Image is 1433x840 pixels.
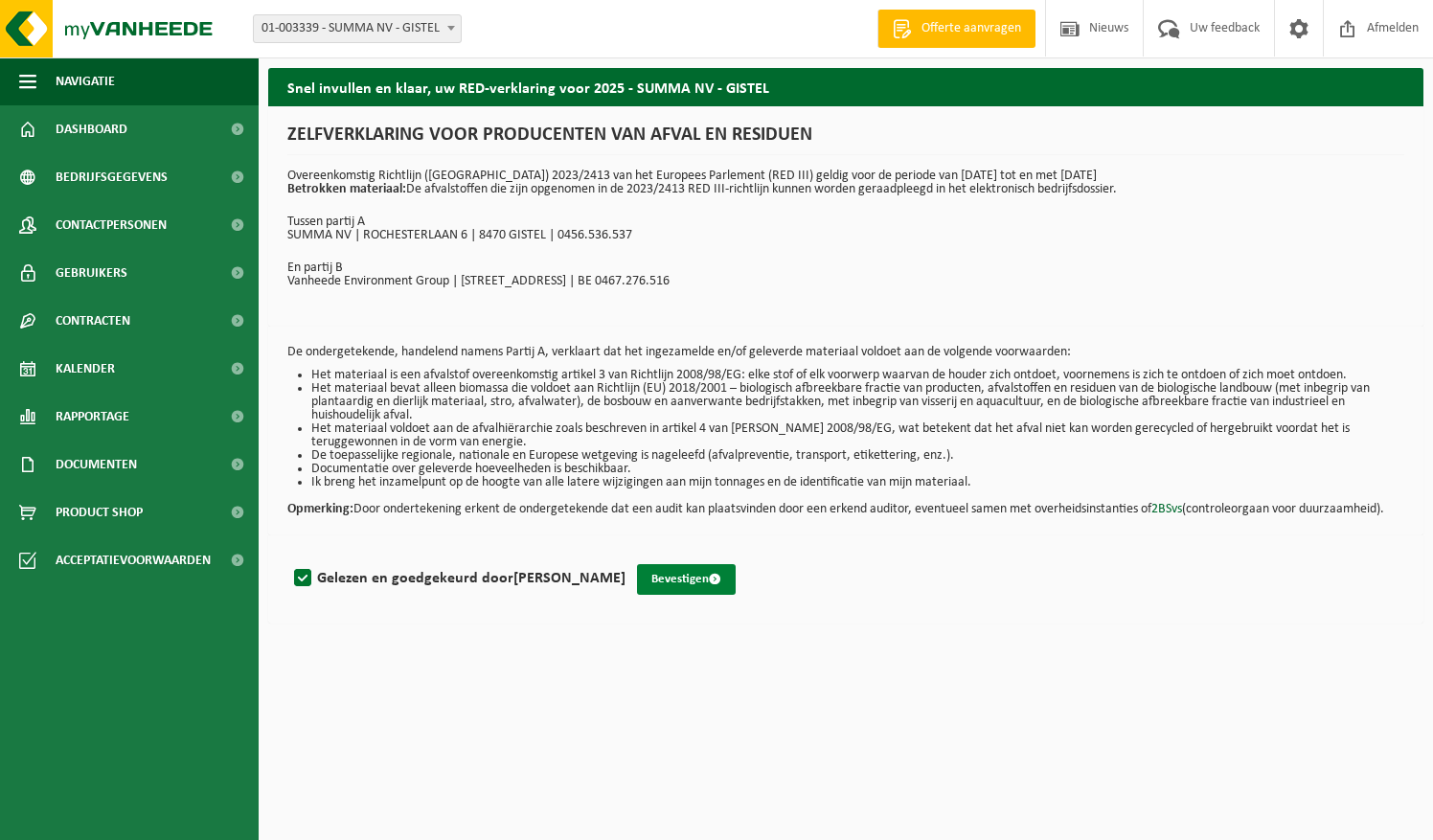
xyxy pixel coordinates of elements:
span: Product Shop [56,488,143,536]
span: Dashboard [56,105,127,153]
p: De ondergetekende, handelend namens Partij A, verklaart dat het ingezamelde en/of geleverde mater... [287,346,1404,359]
span: Contactpersonen [56,201,167,249]
li: Het materiaal voldoet aan de afvalhiërarchie zoals beschreven in artikel 4 van [PERSON_NAME] 2008... [311,422,1404,449]
p: Door ondertekening erkent de ondergetekende dat een audit kan plaatsvinden door een erkend audito... [287,489,1404,516]
span: 01-003339 - SUMMA NV - GISTEL [254,15,461,42]
li: De toepasselijke regionale, nationale en Europese wetgeving is nageleefd (afvalpreventie, transpo... [311,449,1404,463]
p: Tussen partij A [287,216,1404,229]
strong: Betrokken materiaal: [287,182,406,196]
span: Contracten [56,297,130,345]
button: Bevestigen [637,564,736,595]
span: Bedrijfsgegevens [56,153,168,201]
span: Kalender [56,345,115,393]
span: Offerte aanvragen [917,19,1026,38]
li: Ik breng het inzamelpunt op de hoogte van alle latere wijzigingen aan mijn tonnages en de identif... [311,476,1404,489]
li: Het materiaal is een afvalstof overeenkomstig artikel 3 van Richtlijn 2008/98/EG: elke stof of el... [311,369,1404,382]
span: Documenten [56,441,137,488]
span: Gebruikers [56,249,127,297]
strong: [PERSON_NAME] [513,571,626,586]
span: Acceptatievoorwaarden [56,536,211,584]
li: Documentatie over geleverde hoeveelheden is beschikbaar. [311,463,1404,476]
p: Vanheede Environment Group | [STREET_ADDRESS] | BE 0467.276.516 [287,275,1404,288]
span: 01-003339 - SUMMA NV - GISTEL [253,14,462,43]
label: Gelezen en goedgekeurd door [290,564,626,593]
h1: ZELFVERKLARING VOOR PRODUCENTEN VAN AFVAL EN RESIDUEN [287,125,1404,155]
strong: Opmerking: [287,502,353,516]
li: Het materiaal bevat alleen biomassa die voldoet aan Richtlijn (EU) 2018/2001 – biologisch afbreek... [311,382,1404,422]
span: Navigatie [56,57,115,105]
p: SUMMA NV | ROCHESTERLAAN 6 | 8470 GISTEL | 0456.536.537 [287,229,1404,242]
span: Rapportage [56,393,129,441]
h2: Snel invullen en klaar, uw RED-verklaring voor 2025 - SUMMA NV - GISTEL [268,68,1423,105]
p: En partij B [287,261,1404,275]
p: Overeenkomstig Richtlijn ([GEOGRAPHIC_DATA]) 2023/2413 van het Europees Parlement (RED III) geldi... [287,170,1404,196]
a: 2BSvs [1151,502,1182,516]
a: Offerte aanvragen [877,10,1035,48]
